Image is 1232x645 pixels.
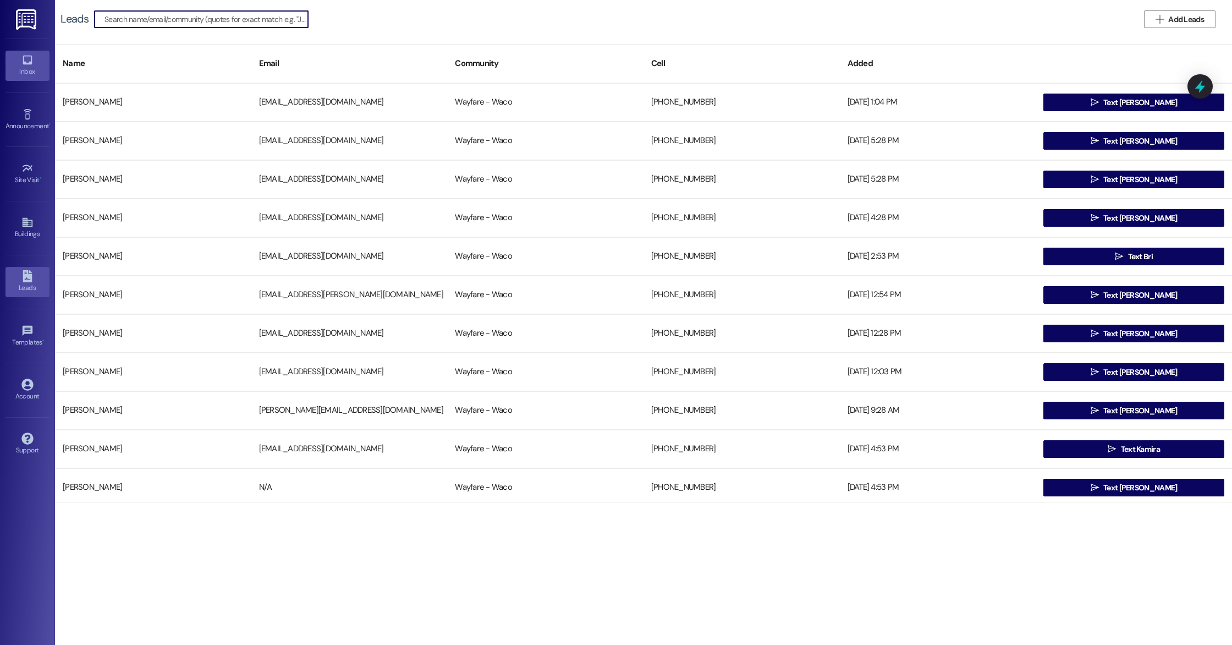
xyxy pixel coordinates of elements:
[55,361,251,383] div: [PERSON_NAME]
[251,400,448,422] div: [PERSON_NAME][EMAIL_ADDRESS][DOMAIN_NAME]
[1043,248,1224,265] button: Text Bri
[251,322,448,345] div: [EMAIL_ADDRESS][DOMAIN_NAME]
[55,400,251,422] div: [PERSON_NAME]
[1043,94,1224,111] button: Text [PERSON_NAME]
[251,130,448,152] div: [EMAIL_ADDRESS][DOMAIN_NAME]
[1043,132,1224,150] button: Text [PERSON_NAME]
[55,477,251,499] div: [PERSON_NAME]
[840,322,1036,345] div: [DATE] 12:28 PM
[40,174,41,182] span: •
[840,207,1036,229] div: [DATE] 4:28 PM
[55,91,251,113] div: [PERSON_NAME]
[61,13,89,25] div: Leads
[1103,135,1177,147] span: Text [PERSON_NAME]
[5,51,50,80] a: Inbox
[643,245,840,267] div: [PHONE_NUMBER]
[1103,328,1177,340] span: Text [PERSON_NAME]
[42,337,44,345] span: •
[55,50,251,77] div: Name
[1043,363,1224,381] button: Text [PERSON_NAME]
[251,438,448,460] div: [EMAIL_ADDRESS][DOMAIN_NAME]
[55,245,251,267] div: [PERSON_NAME]
[447,477,643,499] div: Wayfare - Waco
[1043,479,1224,496] button: Text [PERSON_NAME]
[1043,209,1224,227] button: Text [PERSON_NAME]
[840,168,1036,190] div: [DATE] 5:28 PM
[643,91,840,113] div: [PHONE_NUMBER]
[447,130,643,152] div: Wayfare - Waco
[1168,14,1204,25] span: Add Leads
[840,400,1036,422] div: [DATE] 9:28 AM
[105,12,308,27] input: Search name/email/community (quotes for exact match e.g. "John Smith")
[1103,405,1177,417] span: Text [PERSON_NAME]
[643,50,840,77] div: Cell
[1103,97,1177,108] span: Text [PERSON_NAME]
[1043,286,1224,304] button: Text [PERSON_NAME]
[1091,406,1099,415] i: 
[447,438,643,460] div: Wayfare - Waco
[1103,174,1177,185] span: Text [PERSON_NAME]
[840,284,1036,306] div: [DATE] 12:54 PM
[1144,10,1215,28] button: Add Leads
[840,50,1036,77] div: Added
[840,130,1036,152] div: [DATE] 5:28 PM
[251,168,448,190] div: [EMAIL_ADDRESS][DOMAIN_NAME]
[1043,402,1224,419] button: Text [PERSON_NAME]
[55,284,251,306] div: [PERSON_NAME]
[1091,175,1099,184] i: 
[55,438,251,460] div: [PERSON_NAME]
[447,245,643,267] div: Wayfare - Waco
[251,91,448,113] div: [EMAIL_ADDRESS][DOMAIN_NAME]
[840,361,1036,383] div: [DATE] 12:03 PM
[1091,483,1099,492] i: 
[643,168,840,190] div: [PHONE_NUMBER]
[49,121,51,128] span: •
[55,130,251,152] div: [PERSON_NAME]
[251,207,448,229] div: [EMAIL_ADDRESS][DOMAIN_NAME]
[643,284,840,306] div: [PHONE_NUMBER]
[1091,214,1099,222] i: 
[1108,445,1116,453] i: 
[840,438,1036,460] div: [DATE] 4:53 PM
[447,207,643,229] div: Wayfare - Waco
[447,50,643,77] div: Community
[55,322,251,345] div: [PERSON_NAME]
[5,375,50,405] a: Account
[1091,98,1099,107] i: 
[5,159,50,189] a: Site Visit •
[1103,482,1177,494] span: Text [PERSON_NAME]
[1156,15,1164,24] i: 
[447,91,643,113] div: Wayfare - Waco
[840,477,1036,499] div: [DATE] 4:53 PM
[643,130,840,152] div: [PHONE_NUMBER]
[643,400,840,422] div: [PHONE_NUMBER]
[1091,329,1099,338] i: 
[643,322,840,345] div: [PHONE_NUMBER]
[1091,368,1099,376] i: 
[840,91,1036,113] div: [DATE] 1:04 PM
[16,9,38,30] img: ResiDesk Logo
[1043,325,1224,342] button: Text [PERSON_NAME]
[1128,251,1153,263] span: Text Bri
[5,321,50,351] a: Templates •
[1043,171,1224,188] button: Text [PERSON_NAME]
[251,477,448,499] div: N/A
[447,284,643,306] div: Wayfare - Waco
[447,400,643,422] div: Wayfare - Waco
[1103,367,1177,378] span: Text [PERSON_NAME]
[1103,289,1177,301] span: Text [PERSON_NAME]
[447,322,643,345] div: Wayfare - Waco
[840,245,1036,267] div: [DATE] 2:53 PM
[1091,291,1099,299] i: 
[643,207,840,229] div: [PHONE_NUMBER]
[251,284,448,306] div: [EMAIL_ADDRESS][PERSON_NAME][DOMAIN_NAME]
[643,438,840,460] div: [PHONE_NUMBER]
[447,361,643,383] div: Wayfare - Waco
[251,50,448,77] div: Email
[643,361,840,383] div: [PHONE_NUMBER]
[5,429,50,459] a: Support
[643,477,840,499] div: [PHONE_NUMBER]
[447,168,643,190] div: Wayfare - Waco
[1103,212,1177,224] span: Text [PERSON_NAME]
[1115,252,1123,261] i: 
